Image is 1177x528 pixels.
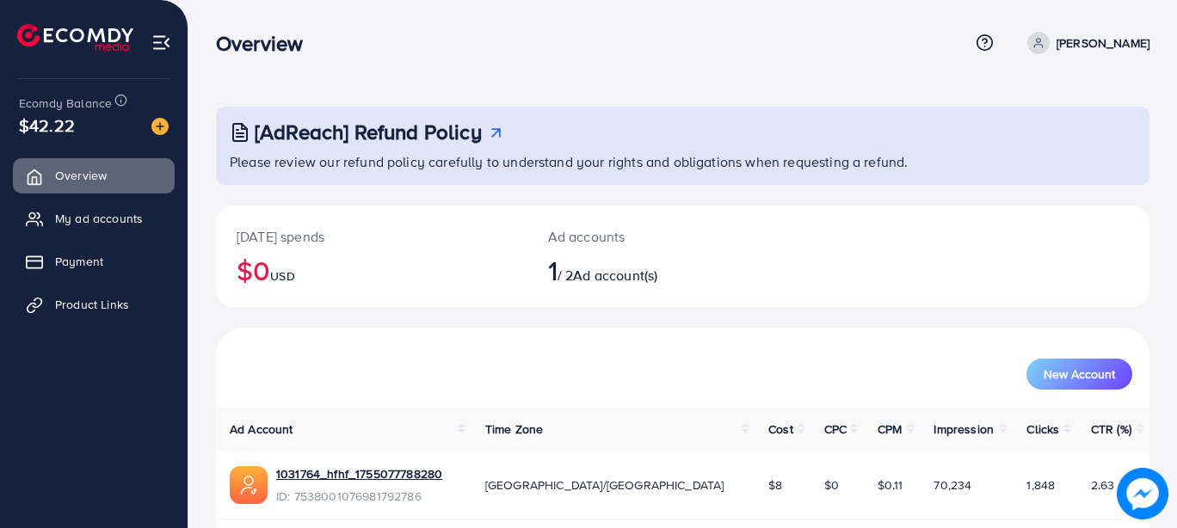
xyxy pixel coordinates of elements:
h3: [AdReach] Refund Policy [255,120,482,144]
img: image [151,118,169,135]
a: Product Links [13,287,175,322]
span: CPM [878,421,902,438]
span: Payment [55,253,103,270]
span: 1 [548,250,558,290]
span: Product Links [55,296,129,313]
span: My ad accounts [55,210,143,227]
h2: / 2 [548,254,740,286]
span: New Account [1044,368,1115,380]
span: $8 [768,476,782,494]
a: Overview [13,158,175,193]
a: 1031764_hfhf_1755077788280 [276,465,442,482]
a: Payment [13,244,175,279]
span: CTR (%) [1091,421,1131,438]
span: $42.22 [19,113,75,138]
h2: $0 [237,254,507,286]
span: USD [270,267,294,285]
a: [PERSON_NAME] [1020,32,1149,54]
span: Ecomdy Balance [19,95,112,112]
p: [PERSON_NAME] [1057,33,1149,53]
span: Impression [934,421,994,438]
span: Time Zone [485,421,543,438]
img: logo [17,24,133,51]
span: 2.63 [1091,476,1115,494]
span: 1,848 [1026,476,1055,494]
span: Clicks [1026,421,1059,438]
span: 70,234 [934,476,971,494]
span: Ad account(s) [573,266,657,285]
span: Cost [768,421,793,438]
span: [GEOGRAPHIC_DATA]/[GEOGRAPHIC_DATA] [485,476,724,494]
span: $0 [824,476,839,494]
p: [DATE] spends [237,226,507,247]
p: Please review our refund policy carefully to understand your rights and obligations when requesti... [230,151,1139,172]
p: Ad accounts [548,226,740,247]
span: Ad Account [230,421,293,438]
span: ID: 7538001076981792786 [276,488,442,505]
h3: Overview [216,31,317,56]
span: $0.11 [878,476,903,494]
span: Overview [55,167,107,184]
a: My ad accounts [13,201,175,236]
button: New Account [1026,359,1132,390]
img: ic-ads-acc.e4c84228.svg [230,466,268,504]
img: menu [151,33,171,52]
span: CPC [824,421,847,438]
img: image [1117,468,1168,519]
